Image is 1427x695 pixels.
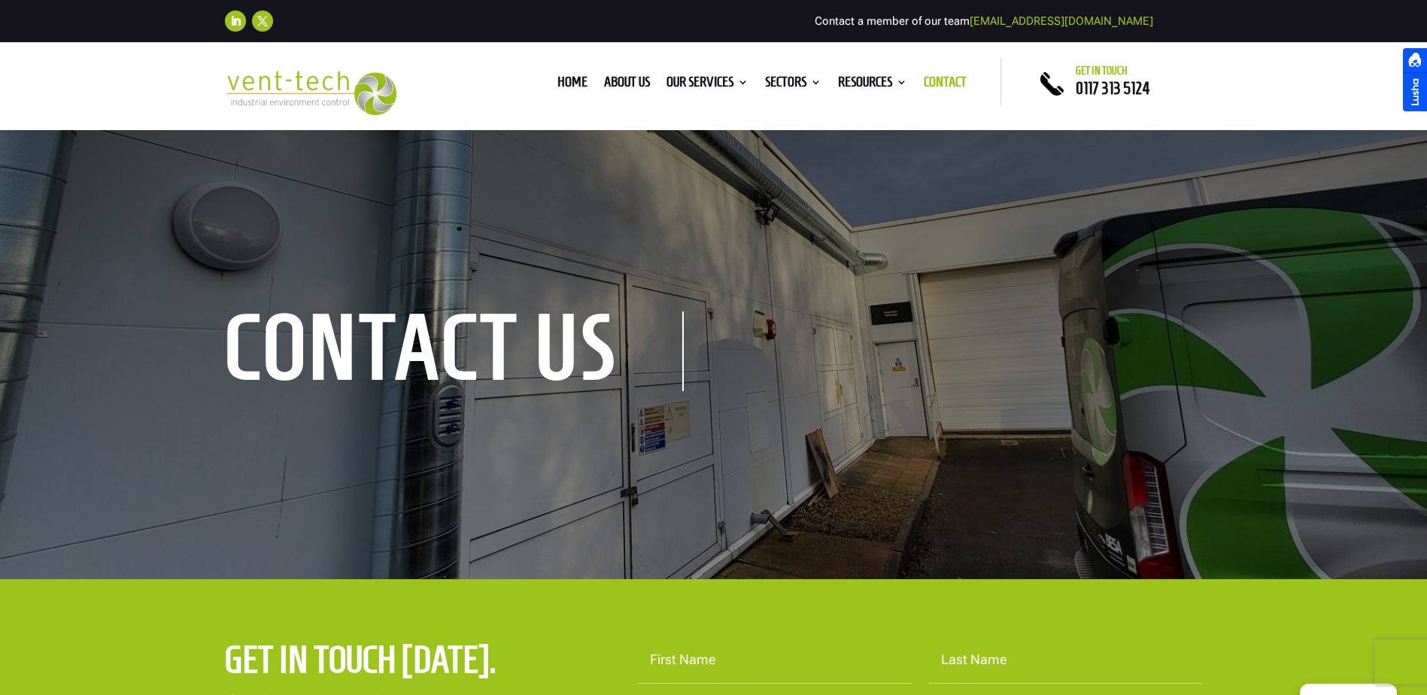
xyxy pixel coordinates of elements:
[225,71,397,115] img: 2023-09-27T08_35_16.549ZVENT-TECH---Clear-background
[970,14,1153,28] a: [EMAIL_ADDRESS][DOMAIN_NAME]
[815,14,1153,28] span: Contact a member of our team
[924,77,967,93] a: Contact
[225,637,539,690] h2: Get in touch [DATE].
[666,77,748,93] a: Our Services
[252,11,273,32] a: Follow on X
[1076,65,1128,77] span: Get in touch
[765,77,821,93] a: Sectors
[225,311,684,391] h1: contact us
[225,11,246,32] a: Follow on LinkedIn
[557,77,587,93] a: Home
[604,77,650,93] a: About us
[838,77,907,93] a: Resources
[1076,79,1150,97] a: 0117 313 5124
[929,637,1203,684] input: Last Name
[638,637,912,684] input: First Name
